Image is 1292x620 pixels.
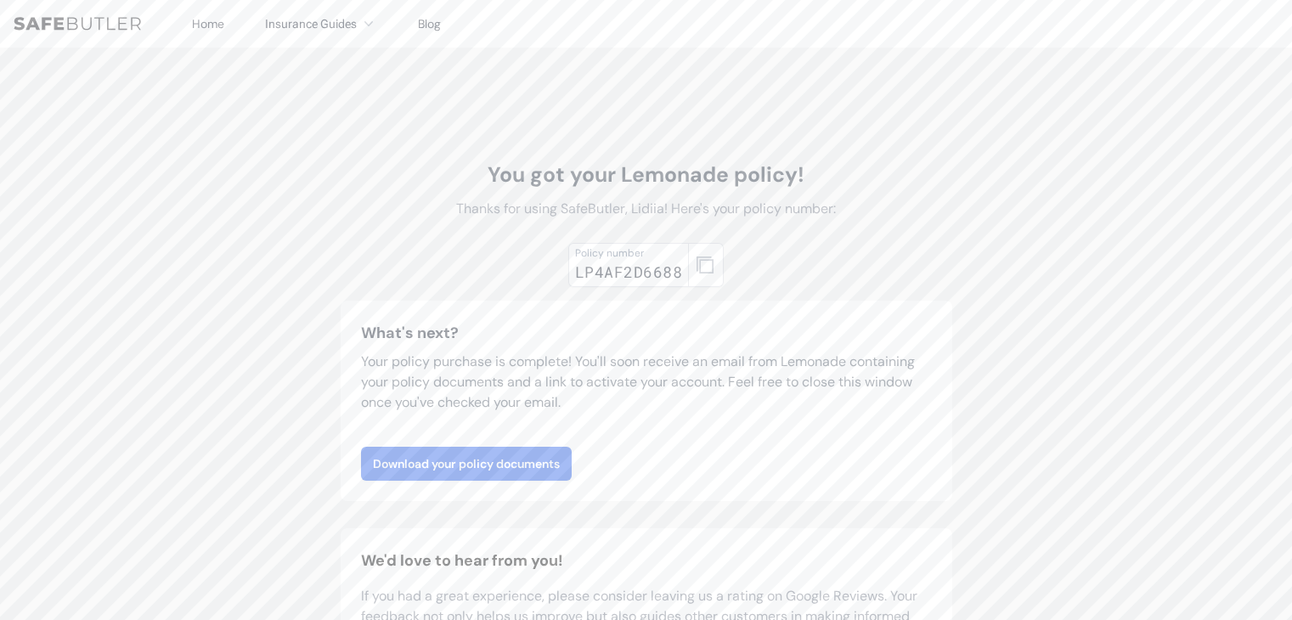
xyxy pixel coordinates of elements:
[361,352,932,413] p: Your policy purchase is complete! You'll soon receive an email from Lemonade containing your poli...
[265,14,377,34] button: Insurance Guides
[361,321,932,345] h3: What's next?
[456,161,837,189] h1: You got your Lemonade policy!
[575,260,682,284] div: LP4AF2D6688
[575,246,682,260] div: Policy number
[361,549,932,572] h2: We'd love to hear from you!
[14,17,141,31] img: SafeButler Text Logo
[192,16,224,31] a: Home
[361,447,572,481] a: Download your policy documents
[418,16,441,31] a: Blog
[456,195,837,223] p: Thanks for using SafeButler, Lidiia! Here's your policy number:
